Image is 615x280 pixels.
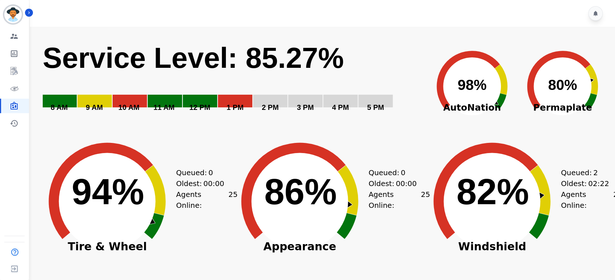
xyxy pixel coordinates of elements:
div: Agents Online: [176,189,237,211]
text: 8 AM [51,103,68,111]
span: Tire & Wheel [35,243,180,250]
span: Windshield [420,243,564,250]
img: Bordered avatar [4,6,22,23]
span: AutoNation [427,101,517,115]
span: 00:00 [203,178,224,189]
div: Queued: [561,167,615,178]
div: Oldest: [561,178,615,189]
div: Oldest: [176,178,230,189]
text: 1 PM [227,103,244,111]
text: 11 AM [153,103,174,111]
text: 98% [458,77,486,93]
text: 12 PM [189,103,210,111]
span: Appearance [227,243,372,250]
text: 86% [264,171,337,212]
span: 0 [401,167,405,178]
span: 02:22 [588,178,609,189]
text: 9 AM [86,103,103,111]
div: Queued: [176,167,230,178]
span: 00:00 [396,178,417,189]
svg: Service Level: 0% [42,40,422,122]
span: 0 [208,167,213,178]
span: 2 [593,167,598,178]
text: 3 PM [297,103,314,111]
text: 4 PM [332,103,349,111]
text: 5 PM [367,103,384,111]
div: Queued: [368,167,423,178]
span: Permaplate [517,101,608,115]
text: 82% [456,171,529,212]
div: Agents Online: [368,189,430,211]
text: 80% [548,77,577,93]
text: 10 AM [118,103,139,111]
div: Oldest: [368,178,423,189]
text: 94% [72,171,144,212]
text: Service Level: 85.27% [43,42,344,74]
text: 2 PM [262,103,279,111]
